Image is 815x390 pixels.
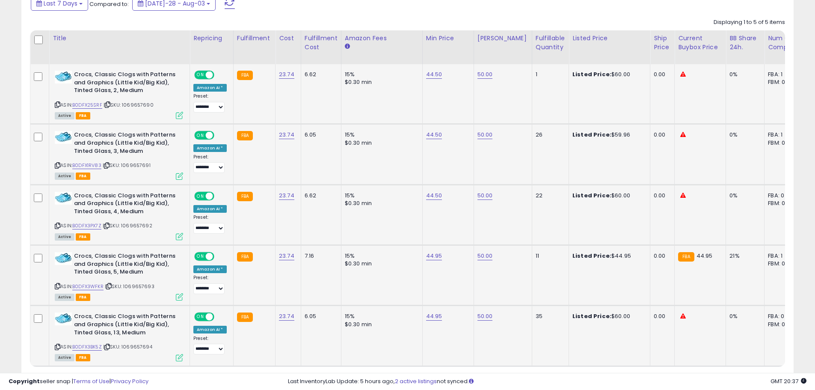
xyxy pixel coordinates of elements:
div: 0.00 [654,131,668,139]
div: Preset: [193,93,227,113]
div: Displaying 1 to 5 of 5 items [714,18,785,27]
div: FBM: 0 [768,78,796,86]
div: $0.30 min [345,78,416,86]
div: 26 [536,131,562,139]
a: 50.00 [477,70,493,79]
small: FBA [237,71,253,80]
div: 6.62 [305,71,335,78]
span: FBA [76,233,90,241]
div: 0% [729,192,758,199]
div: ASIN: [55,131,183,179]
a: B0DFX1RV83 [72,162,101,169]
div: $0.30 min [345,139,416,147]
div: 6.05 [305,131,335,139]
div: FBA: 1 [768,131,796,139]
div: 15% [345,313,416,320]
div: 15% [345,71,416,78]
span: | SKU: 1069657693 [105,283,154,290]
div: 0% [729,71,758,78]
a: 50.00 [477,191,493,200]
div: Last InventoryLab Update: 5 hours ago, not synced. [288,378,806,386]
div: 0% [729,131,758,139]
strong: Copyright [9,377,40,385]
div: 11 [536,252,562,260]
b: Crocs, Classic Clogs with Patterns and Graphics (Little Kid/Big Kid), Tinted Glass, 2, Medium [74,71,178,97]
div: Amazon AI * [193,84,227,92]
div: 0.00 [654,192,668,199]
span: OFF [213,313,227,321]
div: 21% [729,252,758,260]
div: 15% [345,192,416,199]
div: FBM: 0 [768,199,796,207]
span: 44.95 [696,252,713,260]
span: All listings currently available for purchase on Amazon [55,173,74,180]
span: FBA [76,294,90,301]
a: 44.50 [426,70,442,79]
div: Amazon AI * [193,205,227,213]
div: seller snap | | [9,378,148,386]
div: FBM: 0 [768,321,796,328]
div: $44.95 [572,252,643,260]
small: Amazon Fees. [345,43,350,51]
span: All listings currently available for purchase on Amazon [55,112,74,119]
div: $60.00 [572,71,643,78]
b: Listed Price: [572,131,611,139]
small: FBA [237,313,253,322]
span: ON [195,71,206,79]
a: 50.00 [477,252,493,260]
b: Listed Price: [572,70,611,78]
a: 50.00 [477,312,493,321]
div: Fulfillment Cost [305,34,338,52]
div: Cost [279,34,297,43]
a: Terms of Use [73,377,110,385]
a: 44.50 [426,131,442,139]
div: Preset: [193,214,227,234]
span: All listings currently available for purchase on Amazon [55,233,74,241]
span: OFF [213,192,227,199]
div: Fulfillment [237,34,272,43]
span: ON [195,192,206,199]
b: Listed Price: [572,252,611,260]
div: 0% [729,313,758,320]
div: $0.30 min [345,199,416,207]
div: ASIN: [55,192,183,239]
b: Crocs, Classic Clogs with Patterns and Graphics (Little Kid/Big Kid), Tinted Glass, 3, Medium [74,131,178,157]
span: OFF [213,132,227,139]
a: 2 active listings [395,377,437,385]
div: FBA: 1 [768,71,796,78]
a: 50.00 [477,131,493,139]
div: Amazon AI * [193,144,227,152]
a: 23.74 [279,131,294,139]
span: | SKU: 1069657694 [103,343,152,350]
div: 0.00 [654,313,668,320]
span: ON [195,313,206,321]
div: ASIN: [55,71,183,118]
a: 44.95 [426,252,442,260]
b: Crocs, Classic Clogs with Patterns and Graphics (Little Kid/Big Kid), Tinted Glass, 5, Medium [74,252,178,278]
div: BB Share 24h. [729,34,761,52]
div: ASIN: [55,252,183,300]
span: OFF [213,71,227,79]
div: 35 [536,313,562,320]
div: FBM: 0 [768,260,796,268]
div: Preset: [193,336,227,355]
div: FBM: 0 [768,139,796,147]
a: 23.74 [279,70,294,79]
div: 15% [345,252,416,260]
span: ON [195,132,206,139]
div: 0.00 [654,71,668,78]
span: ON [195,253,206,260]
a: 23.74 [279,312,294,321]
span: FBA [76,354,90,361]
span: FBA [76,173,90,180]
div: Amazon AI * [193,326,227,333]
div: 6.62 [305,192,335,199]
a: 44.50 [426,191,442,200]
a: B0DFX3BK5Z [72,343,102,351]
span: 2025-08-11 20:37 GMT [771,377,806,385]
a: B0DFX3PX7Z [72,222,101,229]
a: B0DFX3WFKR [72,283,104,290]
span: | SKU: 1069657690 [104,101,154,108]
div: Min Price [426,34,470,43]
div: 1 [536,71,562,78]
